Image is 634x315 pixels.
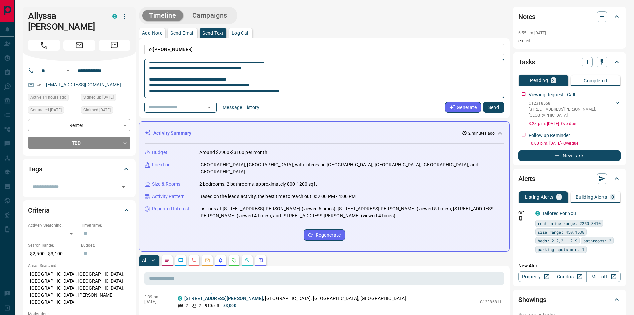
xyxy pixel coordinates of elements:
[99,40,130,51] span: Message
[529,91,575,98] p: Viewing Request - Call
[518,171,621,187] div: Alerts
[81,106,130,116] div: Sun Sep 14 2025
[483,102,504,113] button: Send
[518,9,621,25] div: Notes
[518,210,531,216] p: Off
[518,294,546,305] h2: Showings
[518,150,621,161] button: New Task
[199,161,504,175] p: [GEOGRAPHIC_DATA], [GEOGRAPHIC_DATA], with interest in [GEOGRAPHIC_DATA], [GEOGRAPHIC_DATA], [GEO...
[529,132,570,139] p: Follow up Reminder
[231,258,237,263] svg: Requests
[586,271,621,282] a: Mr.Loft
[611,195,614,199] p: 0
[518,173,535,184] h2: Alerts
[552,78,555,83] p: 2
[83,94,114,101] span: Signed up [DATE]
[186,10,234,21] button: Campaigns
[518,57,535,67] h2: Tasks
[202,31,224,35] p: Send Text
[518,292,621,308] div: Showings
[83,107,111,113] span: Claimed [DATE]
[28,137,130,149] div: TBD
[518,37,621,44] p: called
[119,182,128,192] button: Open
[152,205,189,212] p: Repeated Interest
[178,296,182,301] div: condos.ca
[542,211,576,216] a: Tailored For You
[81,222,130,228] p: Timeframe:
[199,193,356,200] p: Based on the lead's activity, the best time to reach out is: 2:00 PM - 4:00 PM
[28,248,78,259] p: $2,500 - $3,100
[186,303,188,309] p: 2
[170,31,194,35] p: Send Email
[529,100,614,106] p: C12318558
[576,195,607,199] p: Building Alerts
[205,303,219,309] p: 910 sqft
[552,271,586,282] a: Condos
[28,40,60,51] span: Call
[153,47,193,52] span: [PHONE_NUMBER]
[538,220,601,227] span: rent price range: 2250,3410
[529,99,621,120] div: C12318558[STREET_ADDRESS][PERSON_NAME],[GEOGRAPHIC_DATA]
[558,195,560,199] p: 1
[199,149,267,156] p: Around $2900-$3100 per month
[538,246,584,253] span: parking spots min: 1
[28,222,78,228] p: Actively Searching:
[535,211,540,216] div: condos.ca
[64,67,72,75] button: Open
[184,295,406,302] p: , [GEOGRAPHIC_DATA], [GEOGRAPHIC_DATA], [GEOGRAPHIC_DATA]
[152,149,167,156] p: Budget
[28,205,50,216] h2: Criteria
[191,258,197,263] svg: Calls
[152,161,171,168] p: Location
[245,258,250,263] svg: Opportunities
[538,229,584,235] span: size range: 450,1538
[63,40,95,51] span: Email
[28,242,78,248] p: Search Range:
[199,303,201,309] p: 2
[37,83,41,87] svg: Email Verified
[145,127,504,139] div: Activity Summary2 minutes ago
[199,181,317,188] p: 2 bedrooms, 2 bathrooms, approximately 800-1200 sqft
[258,258,263,263] svg: Agent Actions
[584,78,607,83] p: Completed
[178,258,183,263] svg: Lead Browsing Activity
[518,54,621,70] div: Tasks
[518,216,523,221] svg: Push Notification Only
[28,161,130,177] div: Tags
[144,295,168,299] p: 3:39 pm
[184,296,263,301] a: [STREET_ADDRESS][PERSON_NAME]
[142,10,183,21] button: Timeline
[28,119,130,131] div: Renter
[529,140,621,146] p: 10:00 p.m. [DATE] - Overdue
[529,121,621,127] p: 3:28 p.m. [DATE] - Overdue
[480,299,502,305] p: C12386811
[112,14,117,19] div: condos.ca
[142,258,147,263] p: All
[28,164,42,174] h2: Tags
[28,269,130,308] p: [GEOGRAPHIC_DATA], [GEOGRAPHIC_DATA], [GEOGRAPHIC_DATA], [GEOGRAPHIC_DATA]-[GEOGRAPHIC_DATA], [GE...
[81,94,130,103] div: Sun Sep 14 2025
[525,195,554,199] p: Listing Alerts
[81,242,130,248] p: Budget:
[219,102,263,113] button: Message History
[218,258,223,263] svg: Listing Alerts
[205,103,214,112] button: Open
[28,11,103,32] h1: Allyssa [PERSON_NAME]
[28,202,130,218] div: Criteria
[30,107,62,113] span: Contacted [DATE]
[468,130,495,136] p: 2 minutes ago
[144,44,504,55] p: To:
[304,229,345,241] button: Regenerate
[165,258,170,263] svg: Notes
[530,78,548,83] p: Pending
[223,303,236,309] p: $3,000
[199,205,504,219] p: Listings at [STREET_ADDRESS][PERSON_NAME] (viewed 6 times), [STREET_ADDRESS][PERSON_NAME] (viewed...
[205,258,210,263] svg: Emails
[28,106,78,116] div: Sun Sep 14 2025
[445,102,481,113] button: Generate
[583,237,611,244] span: bathrooms: 2
[538,237,577,244] span: beds: 2-2,2.1-2.9
[152,181,181,188] p: Size & Rooms
[46,82,121,87] a: [EMAIL_ADDRESS][DOMAIN_NAME]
